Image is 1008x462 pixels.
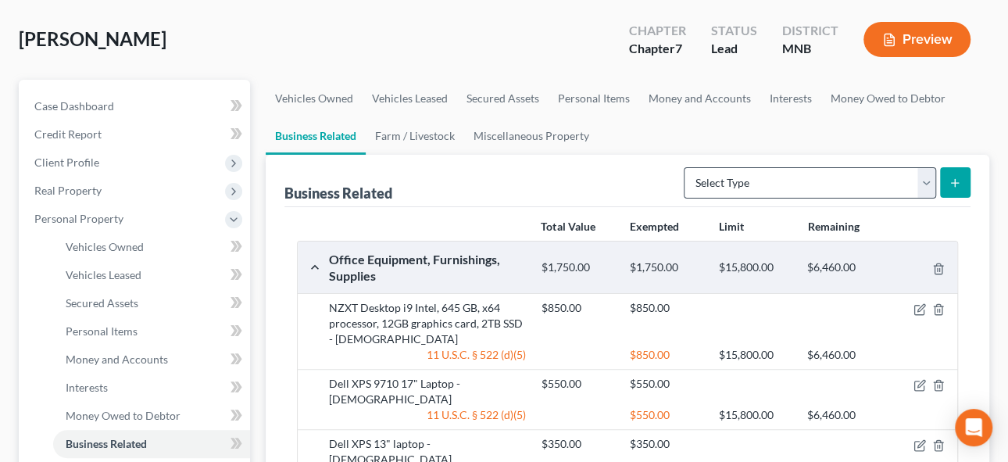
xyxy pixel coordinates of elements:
a: Vehicles Owned [53,233,250,261]
div: $1,750.00 [622,260,710,275]
div: Chapter [629,40,686,58]
button: Preview [863,22,970,57]
div: $1,750.00 [534,260,622,275]
span: Interests [66,381,108,394]
a: Interests [53,374,250,402]
div: $6,460.00 [799,347,888,363]
div: $850.00 [534,300,622,316]
a: Credit Report [22,120,250,149]
div: Open Intercom Messenger [955,409,992,446]
div: $15,800.00 [710,347,799,363]
div: Dell XPS 9710 17" Laptop - [DEMOGRAPHIC_DATA] [321,376,534,407]
a: Vehicles Owned [266,80,363,117]
div: $550.00 [534,376,622,392]
span: Business Related [66,437,147,450]
span: Vehicles Owned [66,240,144,253]
span: Personal Property [34,212,123,225]
div: $6,460.00 [799,260,888,275]
strong: Total Value [541,220,595,233]
a: Business Related [266,117,366,155]
div: 11 U.S.C. § 522 (d)(5) [321,407,534,423]
a: Farm / Livestock [366,117,464,155]
strong: Exempted [630,220,679,233]
a: Business Related [53,430,250,458]
div: $15,800.00 [710,407,799,423]
div: MNB [782,40,838,58]
div: Status [711,22,757,40]
div: $850.00 [622,300,710,316]
a: Money Owed to Debtor [821,80,955,117]
span: Money Owed to Debtor [66,409,181,422]
div: $850.00 [622,347,710,363]
div: $350.00 [622,436,710,452]
a: Secured Assets [53,289,250,317]
span: Vehicles Leased [66,268,141,281]
span: Personal Items [66,324,138,338]
a: Vehicles Leased [53,261,250,289]
div: $350.00 [534,436,622,452]
span: 7 [675,41,682,56]
div: District [782,22,838,40]
div: $550.00 [622,407,710,423]
span: [PERSON_NAME] [19,27,166,50]
a: Personal Items [53,317,250,346]
div: Office Equipment, Furnishings, Supplies [321,251,534,285]
span: Client Profile [34,156,99,169]
a: Miscellaneous Property [464,117,599,155]
span: Credit Report [34,127,102,141]
div: $550.00 [622,376,710,392]
a: Money and Accounts [53,346,250,374]
div: 11 U.S.C. § 522 (d)(5) [321,347,534,363]
div: Chapter [629,22,686,40]
a: Secured Assets [457,80,549,117]
div: $6,460.00 [799,407,888,423]
span: Case Dashboard [34,99,114,113]
a: Interests [760,80,821,117]
a: Personal Items [549,80,639,117]
a: Money Owed to Debtor [53,402,250,430]
span: Real Property [34,184,102,197]
div: $15,800.00 [710,260,799,275]
a: Money and Accounts [639,80,760,117]
a: Vehicles Leased [363,80,457,117]
div: NZXT Desktop i9 Intel, 645 GB, x64 processor, 12GB graphics card, 2TB SSD - [DEMOGRAPHIC_DATA] [321,300,534,347]
span: Secured Assets [66,296,138,310]
a: Case Dashboard [22,92,250,120]
strong: Remaining [807,220,859,233]
div: Business Related [284,184,392,202]
strong: Limit [719,220,744,233]
span: Money and Accounts [66,353,168,366]
div: Lead [711,40,757,58]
